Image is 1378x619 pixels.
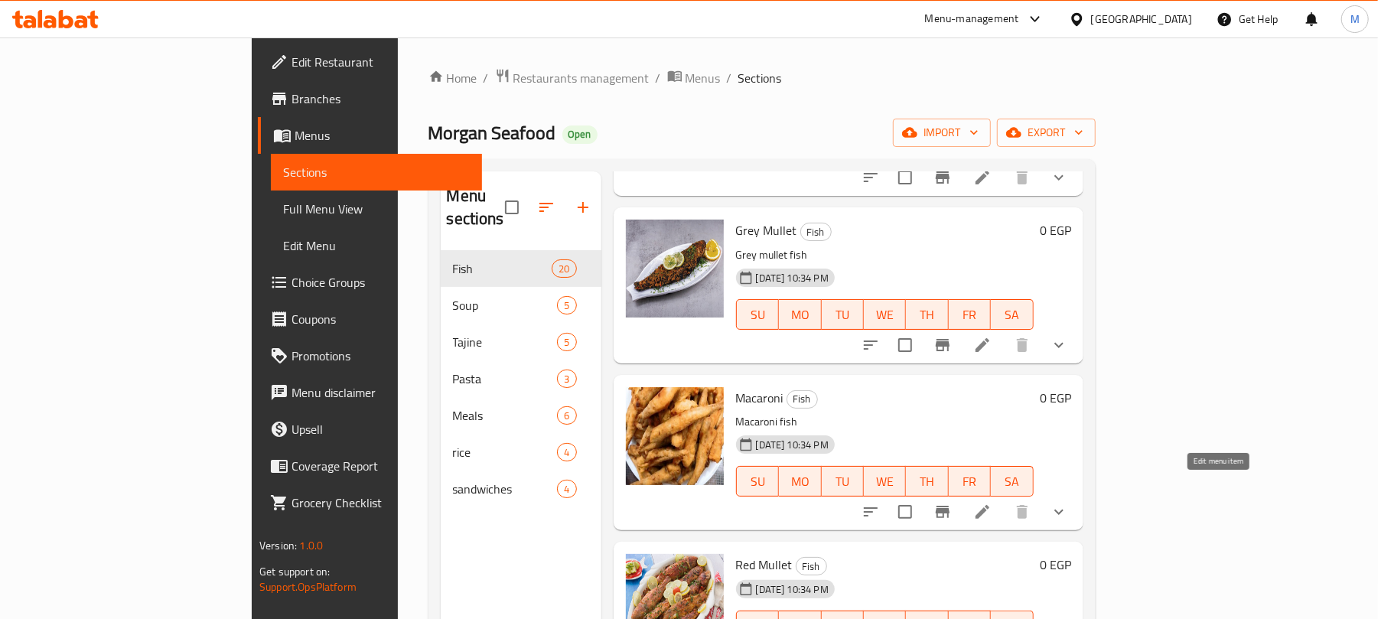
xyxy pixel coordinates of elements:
span: M [1350,11,1360,28]
img: Grey Mullet [626,220,724,318]
span: 4 [558,445,575,460]
a: Choice Groups [258,264,482,301]
span: Sections [738,69,782,87]
a: Sections [271,154,482,191]
span: Sort sections [528,189,565,226]
div: items [557,480,576,498]
button: SA [991,466,1033,497]
button: delete [1004,494,1041,530]
span: Coupons [292,310,470,328]
span: 3 [558,372,575,386]
span: WE [870,471,900,493]
span: Menu disclaimer [292,383,470,402]
button: SU [736,466,779,497]
span: export [1009,123,1083,142]
button: FR [949,466,991,497]
a: Edit menu item [973,336,992,354]
button: show more [1041,327,1077,363]
div: Menu-management [925,10,1019,28]
a: Edit Restaurant [258,44,482,80]
button: Add section [565,189,601,226]
span: FR [955,471,985,493]
span: Branches [292,90,470,108]
a: Coupons [258,301,482,337]
div: sandwiches4 [441,471,601,507]
button: TH [906,299,948,330]
div: Meals6 [441,397,601,434]
span: Select to update [889,329,921,361]
span: Edit Restaurant [292,53,470,71]
span: WE [870,304,900,326]
div: Tajine5 [441,324,601,360]
span: Choice Groups [292,273,470,292]
span: FR [955,304,985,326]
span: SU [743,471,773,493]
a: Menus [258,117,482,154]
a: Branches [258,80,482,117]
a: Promotions [258,337,482,374]
button: show more [1041,159,1077,196]
span: Tajine [453,333,558,351]
span: SA [997,471,1027,493]
a: Grocery Checklist [258,484,482,521]
button: MO [779,466,821,497]
span: Open [562,128,598,141]
span: [DATE] 10:34 PM [750,438,835,452]
li: / [484,69,489,87]
button: Branch-specific-item [924,159,961,196]
span: 5 [558,335,575,350]
div: sandwiches [453,480,558,498]
a: Menus [667,68,721,88]
button: Branch-specific-item [924,327,961,363]
button: TU [822,466,864,497]
button: delete [1004,327,1041,363]
button: delete [1004,159,1041,196]
a: Menu disclaimer [258,374,482,411]
span: [DATE] 10:34 PM [750,271,835,285]
nav: Menu sections [441,244,601,513]
span: Fish [787,390,817,408]
p: Macaroni fish [736,412,1034,432]
span: 4 [558,482,575,497]
nav: breadcrumb [428,68,1096,88]
button: sort-choices [852,159,889,196]
a: Coverage Report [258,448,482,484]
span: Sections [283,163,470,181]
div: rice4 [441,434,601,471]
div: Fish [796,557,827,575]
div: items [557,296,576,314]
span: Grey Mullet [736,219,797,242]
span: Morgan Seafood [428,116,556,150]
span: Soup [453,296,558,314]
span: 1.0.0 [299,536,323,555]
a: Full Menu View [271,191,482,227]
button: sort-choices [852,327,889,363]
a: Edit Menu [271,227,482,264]
div: [GEOGRAPHIC_DATA] [1091,11,1192,28]
button: TH [906,466,948,497]
span: 6 [558,409,575,423]
span: import [905,123,979,142]
h6: 0 EGP [1040,387,1071,409]
button: WE [864,299,906,330]
div: items [557,370,576,388]
span: rice [453,443,558,461]
img: Macaroni [626,387,724,485]
div: Meals [453,406,558,425]
li: / [727,69,732,87]
a: Support.OpsPlatform [259,577,357,597]
button: WE [864,466,906,497]
span: TH [912,304,942,326]
span: Upsell [292,420,470,438]
span: Red Mullet [736,553,793,576]
a: Edit menu item [973,168,992,187]
li: / [656,69,661,87]
span: Pasta [453,370,558,388]
span: Full Menu View [283,200,470,218]
span: TH [912,471,942,493]
span: MO [785,471,815,493]
span: Macaroni [736,386,783,409]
